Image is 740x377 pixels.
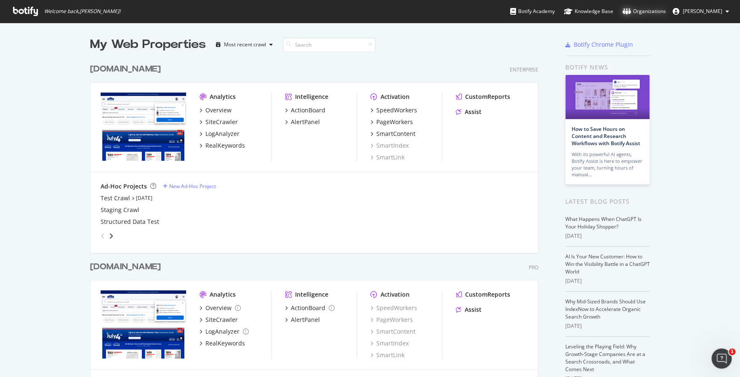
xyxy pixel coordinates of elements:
[285,316,320,324] a: AlertPanel
[376,106,417,114] div: SpeedWorkers
[565,343,645,373] a: Leveling the Playing Field: Why Growth-Stage Companies Are at a Search Crossroads, and What Comes...
[210,290,236,299] div: Analytics
[565,277,650,285] div: [DATE]
[200,130,240,138] a: LogAnalyzer
[370,304,417,312] a: SpeedWorkers
[205,118,238,126] div: SiteCrawler
[376,118,413,126] div: PageWorkers
[200,118,238,126] a: SiteCrawler
[456,108,482,116] a: Assist
[205,316,238,324] div: SiteCrawler
[163,183,216,190] a: New Ad-Hoc Project
[381,93,410,101] div: Activation
[465,290,510,299] div: CustomReports
[711,348,732,369] iframe: Intercom live chat
[200,304,241,312] a: Overview
[205,130,240,138] div: LogAnalyzer
[108,232,114,240] div: angle-right
[90,63,161,75] div: [DOMAIN_NAME]
[456,290,510,299] a: CustomReports
[565,63,650,72] div: Botify news
[529,264,538,271] div: Pro
[291,106,325,114] div: ActionBoard
[101,182,147,191] div: Ad-Hoc Projects
[200,106,232,114] a: Overview
[565,197,650,206] div: Latest Blog Posts
[285,106,325,114] a: ActionBoard
[370,118,413,126] a: PageWorkers
[210,93,236,101] div: Analytics
[101,206,139,214] a: Staging Crawl
[205,339,245,348] div: RealKeywords
[205,304,232,312] div: Overview
[565,40,633,49] a: Botify Chrome Plugin
[101,218,159,226] a: Structured Data Test
[565,298,646,320] a: Why Mid-Sized Brands Should Use IndexNow to Accelerate Organic Search Growth
[370,141,409,150] a: SmartIndex
[572,151,643,178] div: With its powerful AI agents, Botify Assist is here to empower your team, turning hours of manual…
[565,215,642,230] a: What Happens When ChatGPT Is Your Holiday Shopper?
[370,339,409,348] div: SmartIndex
[370,316,413,324] a: PageWorkers
[291,304,325,312] div: ActionBoard
[200,141,245,150] a: RealKeywords
[44,8,120,15] span: Welcome back, [PERSON_NAME] !
[205,106,232,114] div: Overview
[565,253,650,275] a: AI Is Your New Customer: How to Win the Visibility Battle in a ChatGPT World
[465,108,482,116] div: Assist
[200,316,238,324] a: SiteCrawler
[200,339,245,348] a: RealKeywords
[729,348,735,355] span: 1
[565,232,650,240] div: [DATE]
[224,42,266,47] div: Most recent crawl
[136,194,152,202] a: [DATE]
[205,141,245,150] div: RealKeywords
[456,93,510,101] a: CustomReports
[370,130,415,138] a: SmartContent
[666,5,736,18] button: [PERSON_NAME]
[97,229,108,243] div: angle-left
[169,183,216,190] div: New Ad-Hoc Project
[295,290,328,299] div: Intelligence
[101,93,186,161] img: www.lowes.com
[683,8,722,15] span: Randy Dargenio
[200,327,249,336] a: LogAnalyzer
[565,322,650,330] div: [DATE]
[291,316,320,324] div: AlertPanel
[101,290,186,358] img: www.lowessecondary.com
[574,40,633,49] div: Botify Chrome Plugin
[623,7,666,16] div: Organizations
[90,261,161,273] div: [DOMAIN_NAME]
[456,305,482,314] a: Assist
[465,305,482,314] div: Assist
[510,7,555,16] div: Botify Academy
[572,125,640,147] a: How to Save Hours on Content and Research Workflows with Botify Assist
[291,118,320,126] div: AlertPanel
[283,37,375,52] input: Search
[90,63,164,75] a: [DOMAIN_NAME]
[370,106,417,114] a: SpeedWorkers
[101,194,130,202] a: Test Crawl
[510,66,538,73] div: Enterprise
[381,290,410,299] div: Activation
[370,153,405,162] a: SmartLink
[370,351,405,359] a: SmartLink
[565,75,649,119] img: How to Save Hours on Content and Research Workflows with Botify Assist
[213,38,276,51] button: Most recent crawl
[90,261,164,273] a: [DOMAIN_NAME]
[90,36,206,53] div: My Web Properties
[564,7,613,16] div: Knowledge Base
[370,327,415,336] a: SmartContent
[205,327,240,336] div: LogAnalyzer
[295,93,328,101] div: Intelligence
[465,93,510,101] div: CustomReports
